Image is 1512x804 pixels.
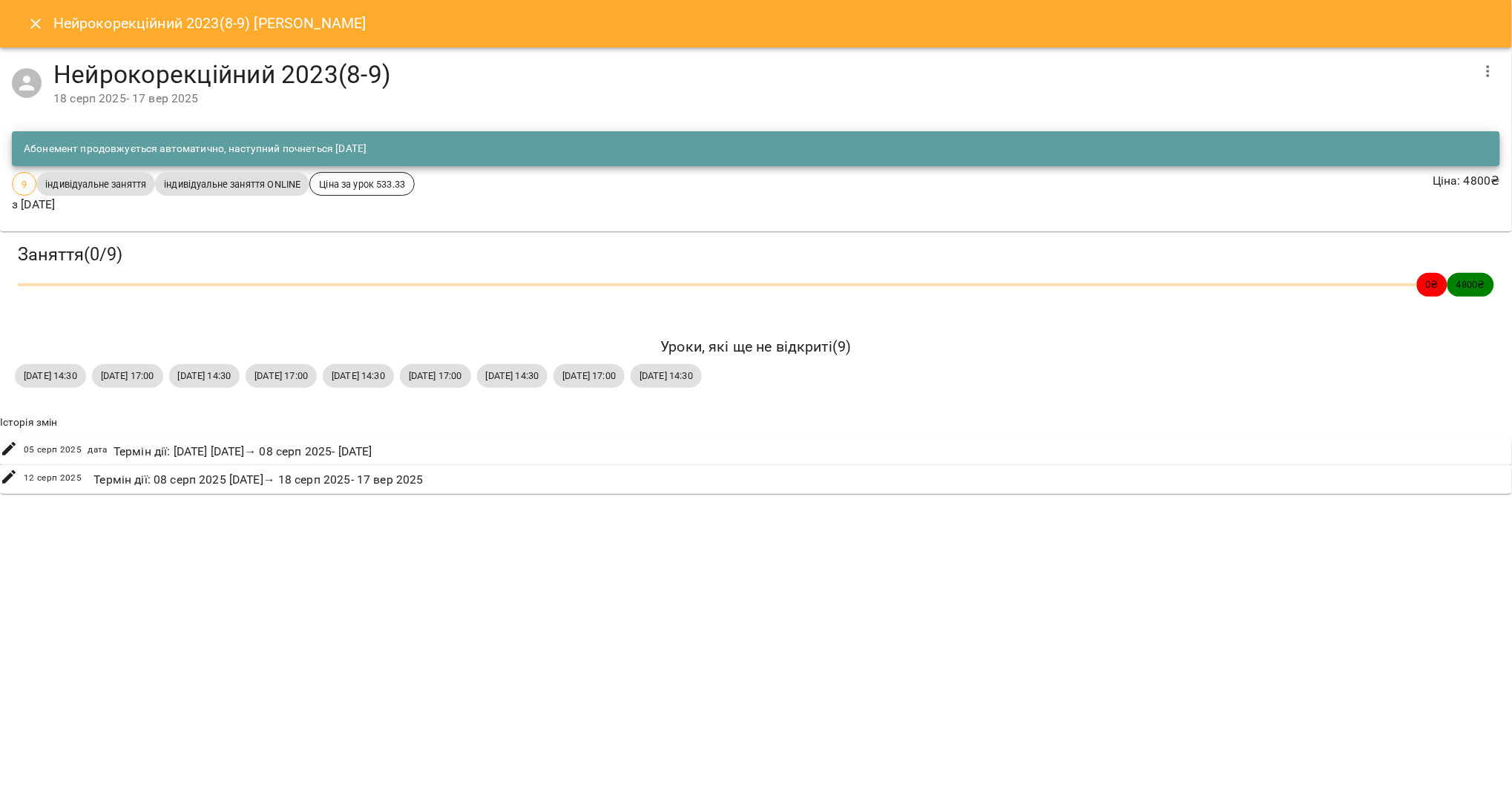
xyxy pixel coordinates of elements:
span: [DATE] 14:30 [631,369,702,383]
span: [DATE] 17:00 [92,369,163,383]
span: індивідуальне заняття [36,177,155,191]
div: 18 серп 2025 - 17 вер 2025 [53,90,1470,108]
span: [DATE] 14:30 [169,369,240,383]
button: Close [18,6,53,42]
p: з [DATE] [12,196,415,214]
span: [DATE] 17:00 [246,369,317,383]
span: 12 серп 2025 [24,471,82,486]
span: 4800 ₴ [1447,277,1494,291]
span: [DATE] 14:30 [15,369,86,383]
span: індивідуальне заняття ONLINE [155,177,309,191]
h6: Нейрокорекційний 2023(8-9) [PERSON_NAME] [53,12,367,35]
h3: Заняття ( 0 / 9 ) [18,243,1494,266]
h4: Нейрокорекційний 2023(8-9) [53,59,1470,90]
span: 05 серп 2025 [24,443,82,458]
div: Термін дії : 08 серп 2025 [DATE] → 18 серп 2025 - 17 вер 2025 [91,468,426,492]
span: дата [88,443,108,458]
span: [DATE] 17:00 [553,369,625,383]
span: [DATE] 14:30 [323,369,394,383]
span: [DATE] 17:00 [400,369,471,383]
p: Ціна : 4800 ₴ [1433,172,1500,190]
span: 9 [13,177,36,191]
span: Ціна за урок 533.33 [310,177,414,191]
div: Абонемент продовжується автоматично, наступний почнеться [DATE] [24,136,367,162]
span: 0 ₴ [1417,277,1447,291]
div: Термін дії : [DATE] [DATE] → 08 серп 2025 - [DATE] [111,440,375,464]
h6: Уроки, які ще не відкриті ( 9 ) [15,335,1497,358]
span: [DATE] 14:30 [477,369,548,383]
